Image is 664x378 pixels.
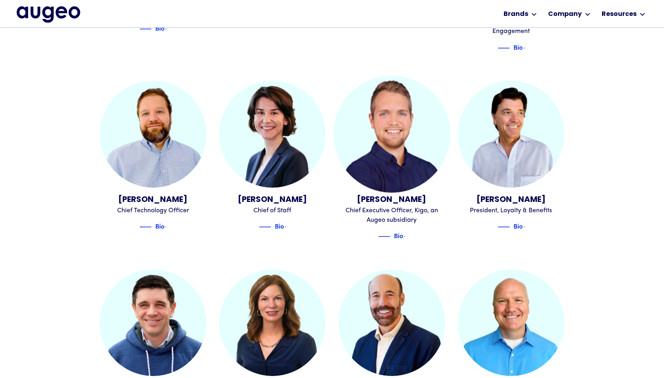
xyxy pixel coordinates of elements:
[498,222,510,232] img: Blue decorative line
[275,221,284,231] div: Bio
[219,81,326,188] img: Madeline McCloughan
[100,81,207,231] a: Boris Kopilenko[PERSON_NAME]Chief Technology OfficerBlue decorative lineBioBlue text arrow
[155,221,164,231] div: Bio
[394,231,403,240] div: Bio
[523,222,535,232] img: Blue text arrow
[523,43,535,53] img: Blue text arrow
[338,269,445,376] img: Kenneth Greer
[504,10,528,19] div: Brands
[333,76,450,193] img: Peter Schultze
[338,81,445,241] a: Peter Schultze[PERSON_NAME]Chief Executive Officer, Kigo, an Augeo subsidiaryBlue decorative line...
[378,232,390,241] img: Blue decorative line
[139,24,151,34] img: Blue decorative line
[100,206,207,215] div: Chief Technology Officer
[139,222,151,232] img: Blue decorative line
[285,222,297,232] img: Blue text arrow
[17,6,80,22] img: Augeo's full logo in midnight blue.
[458,81,565,231] a: Tim Miller[PERSON_NAME]President, Loyalty & BenefitsBlue decorative lineBioBlue text arrow
[404,232,416,241] img: Blue text arrow
[338,206,445,225] div: Chief Executive Officer, Kigo, an Augeo subsidiary
[165,222,177,232] img: Blue text arrow
[513,42,523,52] div: Bio
[219,81,326,231] a: Madeline McCloughan[PERSON_NAME]Chief of StaffBlue decorative lineBioBlue text arrow
[100,269,207,376] img: Mike Garsin
[219,269,326,376] img: Joan Wells
[602,10,637,19] div: Resources
[165,24,177,34] img: Blue text arrow
[498,43,510,53] img: Blue decorative line
[458,81,565,188] img: Tim Miller
[548,10,582,19] div: Company
[219,194,326,206] div: [PERSON_NAME]
[458,269,565,376] img: John Sirvydas
[100,81,207,188] img: Boris Kopilenko
[259,222,271,232] img: Blue decorative line
[458,206,565,215] div: President, Loyalty & Benefits
[219,206,326,215] div: Chief of Staff
[17,6,80,22] a: home
[513,221,523,231] div: Bio
[458,194,565,206] div: [PERSON_NAME]
[338,194,445,206] div: [PERSON_NAME]
[100,194,207,206] div: [PERSON_NAME]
